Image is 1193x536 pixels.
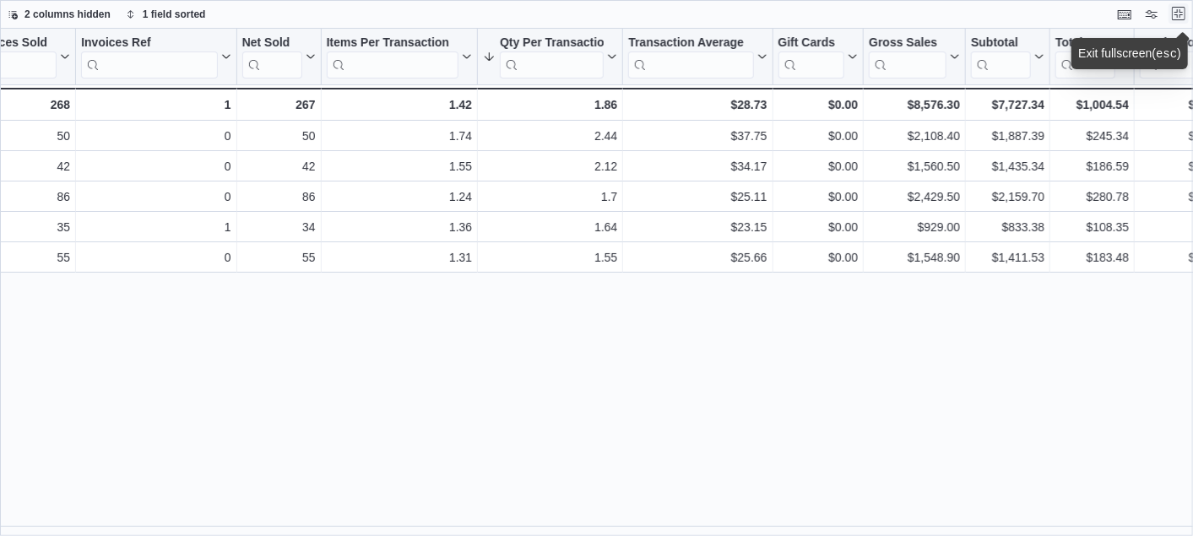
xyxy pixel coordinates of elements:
div: $1,435.34 [971,156,1044,176]
div: Invoices Ref [81,35,217,79]
button: 1 field sorted [119,4,213,24]
div: 1.74 [327,126,473,146]
button: Items Per Transaction [327,35,473,79]
div: 2.12 [483,156,617,176]
div: 0 [81,126,230,146]
div: $0.00 [778,126,859,146]
div: $25.66 [628,247,767,268]
button: Qty Per Transaction [483,35,617,79]
div: $1,548.90 [869,247,960,268]
button: Transaction Average [628,35,767,79]
div: $0.00 [778,187,859,207]
div: $7,727.34 [971,95,1044,115]
div: 267 [242,95,316,115]
button: Invoices Ref [81,35,230,79]
button: Gross Sales [869,35,960,79]
div: 1.31 [327,247,473,268]
div: $108.35 [1055,217,1129,237]
div: Gift Card Sales [778,35,845,79]
div: 1.7 [483,187,617,207]
span: 2 columns hidden [24,8,111,21]
button: Total Tax [1055,35,1129,79]
div: 2.44 [483,126,617,146]
div: Total Tax [1055,35,1115,51]
button: Gift Cards [778,35,859,79]
div: Net Sold [242,35,302,51]
div: $23.15 [628,217,767,237]
div: $0.00 [778,247,859,268]
div: 34 [242,217,316,237]
div: Qty Per Transaction [500,35,604,51]
div: Gift Cards [778,35,845,51]
div: $1,560.50 [869,156,960,176]
div: 1.86 [483,95,617,115]
div: $186.59 [1055,156,1129,176]
div: 1 [81,217,230,237]
button: Display options [1141,4,1162,24]
div: Total Tax [1055,35,1115,79]
div: $833.38 [971,217,1044,237]
div: 1 [81,95,230,115]
div: 86 [242,187,316,207]
div: 0 [81,247,230,268]
div: 50 [242,126,316,146]
div: $0.00 [778,156,859,176]
div: $2,108.40 [869,126,960,146]
div: $8,576.30 [869,95,960,115]
button: 2 columns hidden [1,4,117,24]
button: Net Sold [242,35,316,79]
button: Keyboard shortcuts [1114,4,1135,24]
div: 1.55 [327,156,473,176]
div: Items Per Transaction [327,35,459,51]
div: $1,411.53 [971,247,1044,268]
div: $2,159.70 [971,187,1044,207]
div: Gross Sales [869,35,946,79]
div: $0.00 [778,217,859,237]
div: $1,887.39 [971,126,1044,146]
div: 55 [242,247,316,268]
div: Subtotal [971,35,1031,79]
div: $0.00 [778,95,859,115]
div: $1,004.54 [1055,95,1129,115]
div: Transaction Average [628,35,753,79]
button: Subtotal [971,35,1044,79]
div: $25.11 [628,187,767,207]
kbd: esc [1156,47,1177,61]
div: 1.24 [327,187,473,207]
div: 42 [242,156,316,176]
div: 1.55 [483,247,617,268]
div: $280.78 [1055,187,1129,207]
div: $2,429.50 [869,187,960,207]
div: Exit fullscreen ( ) [1078,45,1181,62]
span: 1 field sorted [143,8,206,21]
div: $28.73 [628,95,767,115]
div: Net Sold [242,35,302,79]
div: Items Per Transaction [327,35,459,79]
div: 1.36 [327,217,473,237]
button: Exit fullscreen [1169,3,1189,24]
div: 0 [81,156,230,176]
div: Subtotal [971,35,1031,51]
div: Transaction Average [628,35,753,51]
div: $245.34 [1055,126,1129,146]
div: $34.17 [628,156,767,176]
div: Gross Sales [869,35,946,51]
div: 0 [81,187,230,207]
div: $37.75 [628,126,767,146]
div: Invoices Ref [81,35,217,51]
div: $183.48 [1055,247,1129,268]
div: Qty Per Transaction [500,35,604,79]
div: $929.00 [869,217,960,237]
div: 1.64 [483,217,617,237]
div: 1.42 [327,95,473,115]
